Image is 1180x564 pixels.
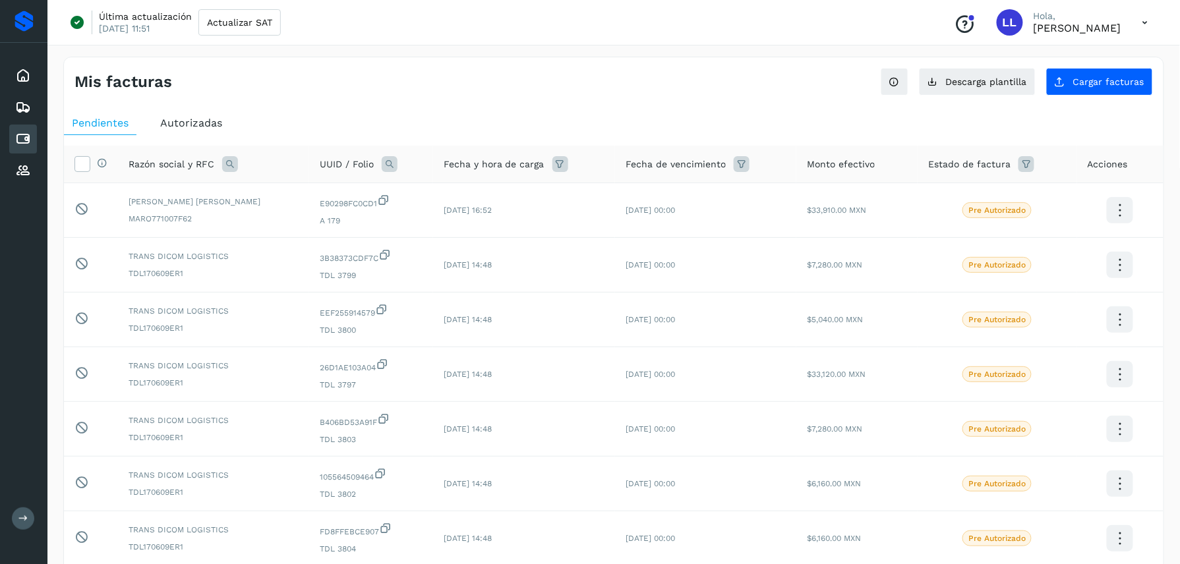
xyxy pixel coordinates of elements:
span: UUID / Folio [320,157,374,171]
span: TRANS DICOM LOGISTICS [129,469,299,481]
p: Pre Autorizado [968,370,1026,379]
span: MARO771007F62 [129,213,299,225]
span: Estado de factura [928,157,1011,171]
span: $6,160.00 MXN [807,479,861,488]
span: FD8FFEBCE907 [320,522,423,538]
span: TDL170609ER1 [129,377,299,389]
span: [DATE] 14:48 [444,260,492,269]
span: Descarga plantilla [946,77,1027,86]
span: A 179 [320,215,423,227]
span: TDL 3800 [320,324,423,336]
span: TRANS DICOM LOGISTICS [129,305,299,317]
span: Pendientes [72,117,129,129]
span: Fecha y hora de carga [444,157,545,171]
span: [DATE] 00:00 [626,370,675,379]
span: Acciones [1088,157,1128,171]
span: TDL170609ER1 [129,432,299,443]
span: E90298FC0CD1 [320,194,423,210]
span: [DATE] 14:48 [444,479,492,488]
button: Descarga plantilla [919,68,1036,96]
span: TDL 3799 [320,269,423,281]
div: Proveedores [9,156,37,185]
span: [DATE] 00:00 [626,424,675,434]
p: Pre Autorizado [968,260,1026,269]
span: TDL 3804 [320,543,423,555]
div: Cuentas por pagar [9,125,37,154]
span: TDL 3802 [320,488,423,500]
button: Actualizar SAT [198,9,281,36]
span: [DATE] 00:00 [626,479,675,488]
span: TDL170609ER1 [129,322,299,334]
span: $33,120.00 MXN [807,370,866,379]
span: [DATE] 14:48 [444,370,492,379]
p: Pre Autorizado [968,315,1026,324]
span: 105564509464 [320,467,423,483]
span: [DATE] 00:00 [626,206,675,215]
span: TDL 3803 [320,434,423,445]
div: Inicio [9,61,37,90]
span: Actualizar SAT [207,18,272,27]
p: [DATE] 11:51 [99,22,150,34]
span: [DATE] 00:00 [626,260,675,269]
p: Pre Autorizado [968,479,1026,488]
p: Leticia Lugo Hernandez [1034,22,1121,34]
span: [DATE] 00:00 [626,534,675,543]
span: 3B38373CDF7C [320,248,423,264]
span: Autorizadas [160,117,222,129]
span: Monto efectivo [807,157,875,171]
button: Cargar facturas [1046,68,1153,96]
span: [DATE] 00:00 [626,315,675,324]
p: Pre Autorizado [968,424,1026,434]
span: Cargar facturas [1073,77,1144,86]
span: [DATE] 14:48 [444,315,492,324]
span: TRANS DICOM LOGISTICS [129,360,299,372]
span: TDL 3797 [320,379,423,391]
span: Razón social y RFC [129,157,214,171]
span: TRANS DICOM LOGISTICS [129,250,299,262]
span: [DATE] 14:48 [444,534,492,543]
span: $33,910.00 MXN [807,206,866,215]
span: TDL170609ER1 [129,541,299,553]
span: TDL170609ER1 [129,486,299,498]
p: Hola, [1034,11,1121,22]
div: Embarques [9,93,37,122]
span: TRANS DICOM LOGISTICS [129,524,299,536]
span: [DATE] 14:48 [444,424,492,434]
span: $7,280.00 MXN [807,424,862,434]
p: Última actualización [99,11,192,22]
h4: Mis facturas [74,72,172,92]
p: Pre Autorizado [968,534,1026,543]
span: [DATE] 16:52 [444,206,492,215]
span: 26D1AE103A04 [320,358,423,374]
span: $5,040.00 MXN [807,315,863,324]
p: Pre Autorizado [968,206,1026,215]
span: EEF255914579 [320,303,423,319]
span: $7,280.00 MXN [807,260,862,269]
span: $6,160.00 MXN [807,534,861,543]
span: B406BD53A91F [320,412,423,428]
span: Fecha de vencimiento [626,157,726,171]
span: TDL170609ER1 [129,268,299,279]
span: TRANS DICOM LOGISTICS [129,414,299,426]
span: [PERSON_NAME] [PERSON_NAME] [129,196,299,208]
